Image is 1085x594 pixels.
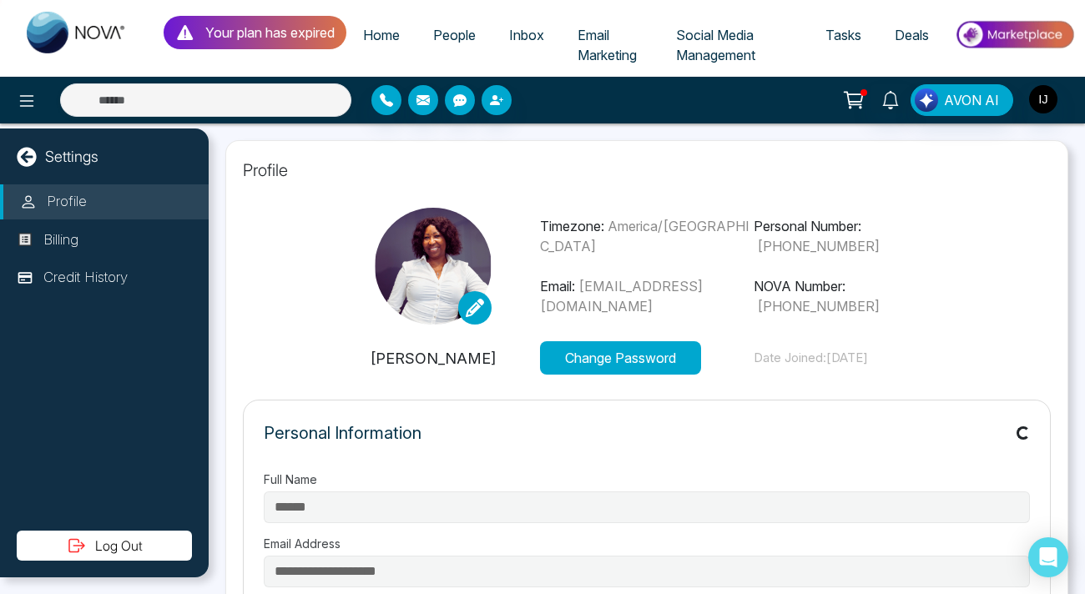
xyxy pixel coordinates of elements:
span: Deals [895,27,929,43]
label: Email Address [264,535,1030,552]
a: Home [346,19,416,51]
p: Settings [45,145,98,168]
img: User Avatar [1029,85,1057,113]
p: Credit History [43,267,128,289]
span: Inbox [509,27,544,43]
button: Change Password [540,341,701,375]
p: Your plan has expired [205,23,335,43]
img: Lead Flow [915,88,938,112]
button: AVON AI [911,84,1013,116]
span: [PHONE_NUMBER] [757,238,880,254]
p: Profile [47,191,87,213]
p: Billing [43,229,78,251]
button: Log Out [17,531,192,561]
p: [PERSON_NAME] [326,347,540,370]
a: Email Marketing [561,19,659,71]
label: Full Name [264,471,1030,488]
a: Inbox [492,19,561,51]
span: Home [363,27,400,43]
p: NOVA Number: [754,276,967,316]
img: IMG_7664.jpg [375,208,492,325]
div: Open Intercom Messenger [1028,537,1068,577]
img: Market-place.gif [954,16,1075,53]
a: Tasks [809,19,878,51]
p: Date Joined: [DATE] [754,349,967,368]
span: [EMAIL_ADDRESS][DOMAIN_NAME] [540,278,703,315]
a: Social Media Management [659,19,809,71]
span: Email Marketing [578,27,637,63]
p: Email: [540,276,754,316]
span: Tasks [825,27,861,43]
span: AVON AI [944,90,999,110]
span: Social Media Management [676,27,755,63]
span: America/[GEOGRAPHIC_DATA] [540,218,749,254]
img: Nova CRM Logo [27,12,127,53]
a: Deals [878,19,946,51]
a: People [416,19,492,51]
p: Profile [243,158,1051,183]
span: People [433,27,476,43]
p: Personal Number: [754,216,967,256]
p: Timezone: [540,216,754,256]
p: Personal Information [264,420,421,445]
span: [PHONE_NUMBER] [757,298,880,315]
